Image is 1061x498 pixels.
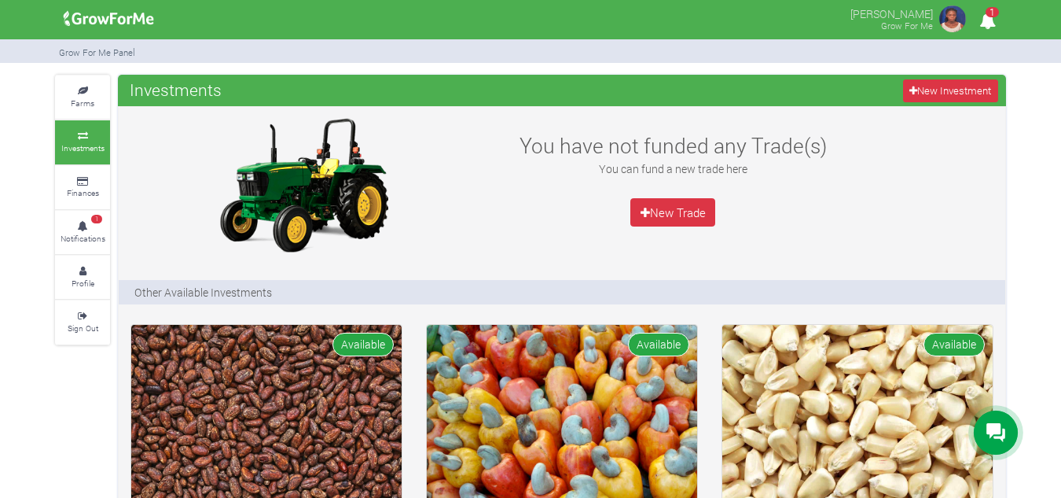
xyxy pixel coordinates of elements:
[502,133,843,158] h3: You have not funded any Trade(s)
[881,20,933,31] small: Grow For Me
[972,15,1003,30] a: 1
[205,114,402,256] img: growforme image
[903,79,998,102] a: New Investment
[630,198,715,227] a: New Trade
[972,3,1003,39] i: Notifications
[71,98,94,109] small: Farms
[67,187,99,198] small: Finances
[91,215,102,224] span: 1
[55,211,110,254] a: 1 Notifications
[58,3,160,35] img: growforme image
[68,323,98,334] small: Sign Out
[72,278,94,289] small: Profile
[55,301,110,344] a: Sign Out
[937,3,968,35] img: growforme image
[55,166,110,209] a: Finances
[55,76,110,119] a: Farms
[61,233,105,244] small: Notifications
[850,3,933,22] p: [PERSON_NAME]
[59,46,135,58] small: Grow For Me Panel
[55,256,110,299] a: Profile
[126,74,226,105] span: Investments
[61,142,105,153] small: Investments
[134,284,272,301] p: Other Available Investments
[502,160,843,177] p: You can fund a new trade here
[923,333,985,356] span: Available
[986,7,999,17] span: 1
[55,120,110,164] a: Investments
[628,333,689,356] span: Available
[332,333,394,356] span: Available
